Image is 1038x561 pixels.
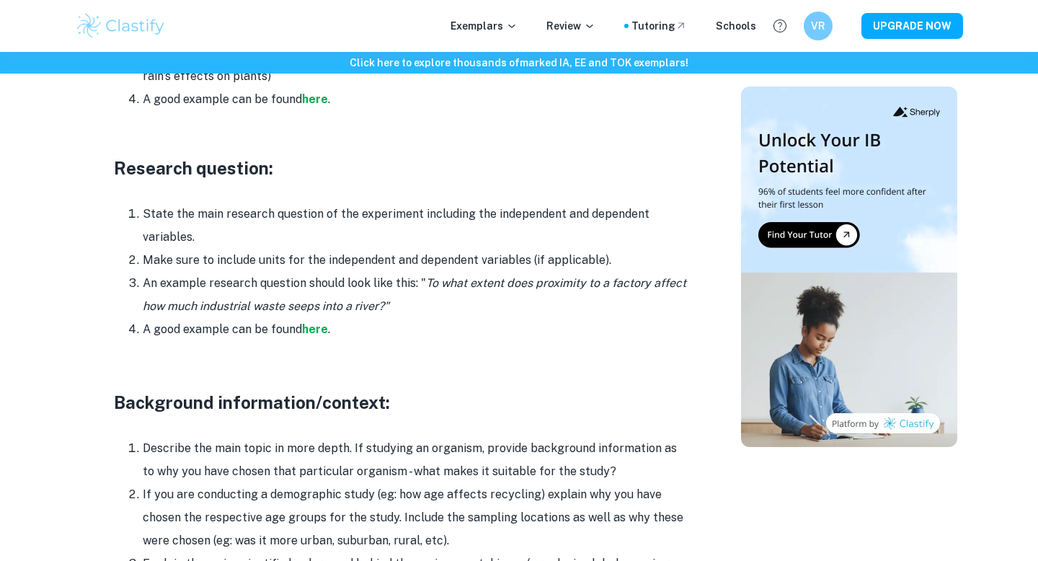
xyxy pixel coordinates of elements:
[302,92,328,106] a: here
[810,18,827,34] h6: VR
[143,249,691,272] li: Make sure to include units for the independent and dependent variables (if applicable).
[716,18,756,34] a: Schools
[631,18,687,34] a: Tutoring
[451,18,518,34] p: Exemplars
[768,14,792,38] button: Help and Feedback
[804,12,833,40] button: VR
[546,18,595,34] p: Review
[143,88,691,111] li: A good example can be found .
[143,437,691,483] li: Describe the main topic in more depth. If studying an organism, provide background information as...
[302,322,328,336] a: here
[143,272,691,318] li: An example research question should look like this: "
[114,155,691,181] h3: Research question:
[143,483,691,552] li: If you are conducting a demographic study (eg: how age affects recycling) explain why you have ch...
[143,203,691,249] li: State the main research question of the experiment including the independent and dependent variab...
[3,55,1035,71] h6: Click here to explore thousands of marked IA, EE and TOK exemplars !
[741,87,957,447] img: Thumbnail
[861,13,963,39] button: UPGRADE NOW
[114,389,691,415] h3: Background information/context:
[75,12,167,40] img: Clastify logo
[143,318,691,341] li: A good example can be found .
